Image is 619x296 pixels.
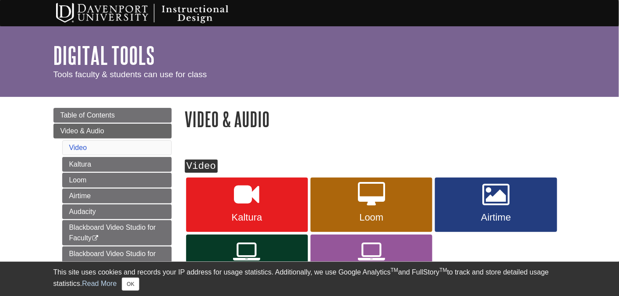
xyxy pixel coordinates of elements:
a: Read More [82,280,117,287]
span: Table of Contents [60,111,115,119]
a: Blackboard Video Studio for Faculty [62,220,172,246]
a: Airtime [62,189,172,203]
button: Close [122,278,139,291]
a: Audacity [62,204,172,219]
a: Video & Audio [53,124,172,139]
a: Table of Contents [53,108,172,123]
a: Video [69,144,87,151]
span: Kaltura [193,212,301,223]
a: Kaltura [186,178,308,232]
h1: Video & Audio [185,108,566,130]
span: Tools faculty & students can use for class [53,70,207,79]
a: Blackboard Video Studio for Students [62,246,172,272]
div: This site uses cookies and records your IP address for usage statistics. Additionally, we use Goo... [53,267,566,291]
a: Digital Tools [53,42,155,69]
sup: TM [391,267,398,273]
a: Loom [62,173,172,188]
sup: TM [440,267,447,273]
a: Airtime [435,178,557,232]
img: Davenport University Instructional Design [49,2,259,24]
a: Kaltura [62,157,172,172]
span: Loom [317,212,426,223]
span: Airtime [442,212,550,223]
a: Loom [311,178,432,232]
i: This link opens in a new window [92,235,99,241]
kbd: Video [185,160,218,173]
span: Video & Audio [60,127,104,135]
